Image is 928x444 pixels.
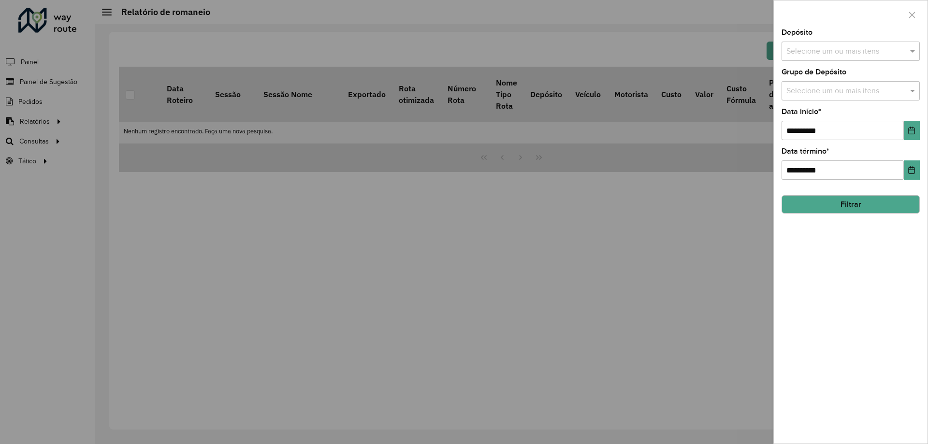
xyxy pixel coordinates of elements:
button: Filtrar [782,195,920,214]
label: Depósito [782,27,812,38]
button: Choose Date [904,160,920,180]
label: Grupo de Depósito [782,66,846,78]
label: Data término [782,145,829,157]
button: Choose Date [904,121,920,140]
label: Data início [782,106,821,117]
